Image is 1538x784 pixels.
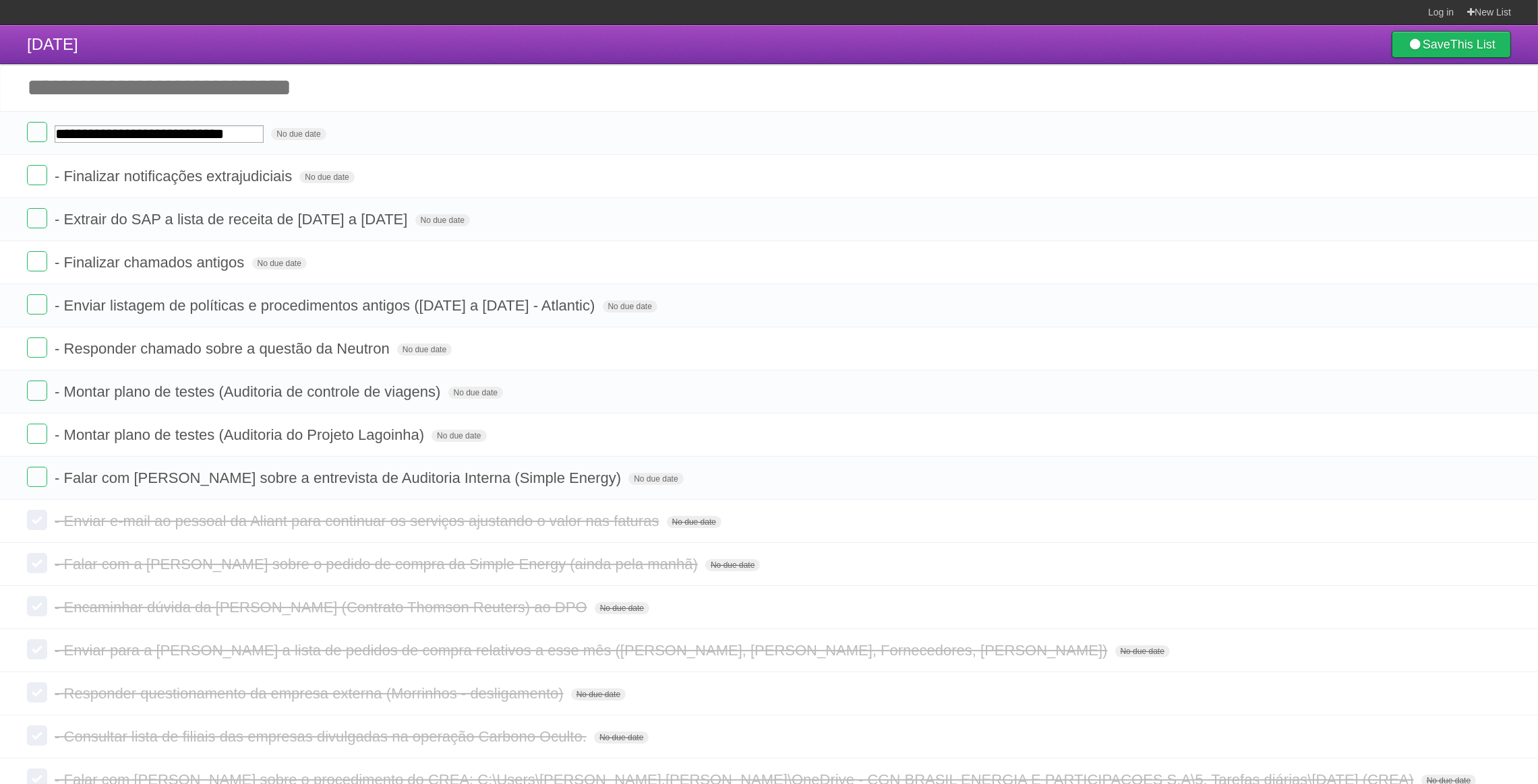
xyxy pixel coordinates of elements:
span: No due date [594,731,649,744]
span: No due date [299,171,354,183]
span: - Montar plano de testes (Auditoria do Projeto Lagoinha) [55,426,427,443]
span: No due date [415,214,470,226]
span: No due date [252,257,307,269]
label: Done [27,639,47,659]
span: - Falar com a [PERSON_NAME] sobre o pedido de compra da Simple Energy (ainda pela manhã) [55,556,701,573]
span: - Falar com [PERSON_NAME] sobre a entrevista de Auditoria Interna (Simple Energy) [55,469,624,486]
span: - Enviar listagem de políticas e procedimentos antigos ([DATE] a [DATE] - Atlantic) [55,297,598,314]
span: - Responder questionamento da empresa externa (Morrinhos - desligamento) [55,685,567,702]
label: Done [27,294,47,315]
span: [DATE] [27,35,78,53]
a: SaveThis List [1392,31,1511,58]
label: Done [27,165,47,185]
span: - Enviar e-mail ao pessoal da Aliant para continuar os serviços ajustando o valor nas faturas [55,513,662,529]
label: Done [27,467,47,487]
label: Done [27,381,47,401]
span: No due date [571,688,626,700]
label: Done [27,596,47,616]
label: Done [27,122,47,142]
label: Done [27,553,47,573]
label: Done [27,682,47,703]
span: - Montar plano de testes (Auditoria de controle de viagens) [55,383,444,400]
span: - Encaminhar dúvida da [PERSON_NAME] (Contrato Thomson Reuters) ao DPO [55,599,590,616]
label: Done [27,510,47,530]
span: - Responder chamado sobre a questão da Neutron [55,340,393,357]
span: No due date [595,602,649,614]
span: - Consultar lista de filiais das empresas divulgadas na operação Carbono Oculto. [55,728,590,745]
span: No due date [271,128,326,140]
span: - Enviar para a [PERSON_NAME] a lista de pedidos de compra relativos a esse mês ([PERSON_NAME], [... [55,642,1111,659]
span: No due date [432,430,486,442]
span: No due date [603,300,657,313]
label: Done [27,424,47,444]
span: - Finalizar notificações extrajudiciais [55,168,295,185]
span: No due date [1115,645,1170,657]
span: No due date [705,559,760,571]
span: - Finalizar chamados antigos [55,254,247,271]
span: No due date [448,387,503,399]
label: Done [27,208,47,228]
span: No due date [667,516,721,528]
label: Done [27,337,47,358]
span: - Extrair do SAP a lista de receita de [DATE] a [DATE] [55,211,411,228]
span: No due date [628,473,683,485]
label: Done [27,725,47,746]
span: No due date [397,344,452,356]
b: This List [1450,38,1496,51]
label: Done [27,251,47,271]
